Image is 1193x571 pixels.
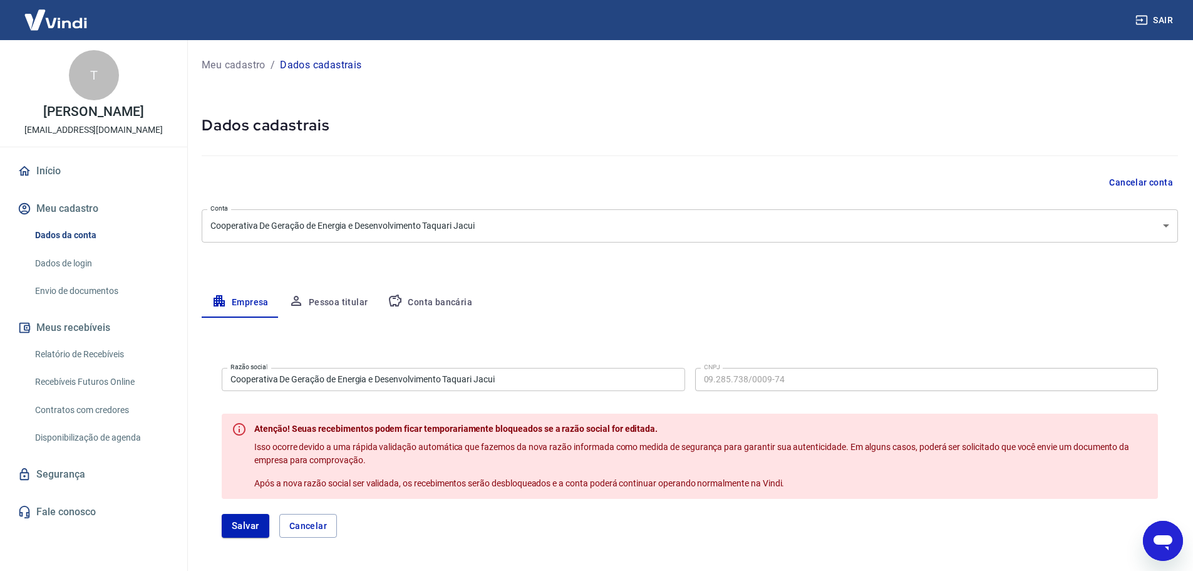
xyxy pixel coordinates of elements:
a: Fale conosco [15,498,172,526]
button: Cancelar conta [1104,171,1178,194]
button: Empresa [202,288,279,318]
p: Dados cadastrais [280,58,361,73]
a: Dados de login [30,251,172,276]
button: Salvar [222,514,269,538]
button: Pessoa titular [279,288,378,318]
p: [EMAIL_ADDRESS][DOMAIN_NAME] [24,123,163,137]
img: Vindi [15,1,96,39]
button: Conta bancária [378,288,482,318]
label: Razão social [230,362,267,372]
span: Isso ocorre devido a uma rápida validação automática que fazemos da nova razão informada como med... [254,442,1131,465]
a: Segurança [15,461,172,488]
a: Recebíveis Futuros Online [30,369,172,395]
button: Meu cadastro [15,195,172,223]
a: Contratos com credores [30,397,172,423]
h5: Dados cadastrais [202,115,1178,135]
a: Meu cadastro [202,58,266,73]
iframe: Botão para abrir a janela de mensagens [1143,521,1183,561]
a: Início [15,157,172,185]
a: Envio de documentos [30,278,172,304]
p: / [271,58,275,73]
span: Após a nova razão social ser validada, os recebimentos serão desbloqueados e a conta poderá conti... [254,478,784,488]
div: T [69,50,119,100]
a: Disponibilização de agenda [30,425,172,451]
a: Dados da conta [30,223,172,248]
button: Sair [1133,9,1178,32]
button: Meus recebíveis [15,314,172,342]
div: Cooperativa De Geração de Energia e Desenvolvimento Taquari Jacui [202,209,1178,243]
span: Atenção! Seuas recebimentos podem ficar temporariamente bloqueados se a razão social for editada. [254,424,658,434]
p: [PERSON_NAME] [43,105,143,118]
label: CNPJ [704,362,720,372]
a: Relatório de Recebíveis [30,342,172,367]
button: Cancelar [279,514,337,538]
label: Conta [210,204,228,213]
